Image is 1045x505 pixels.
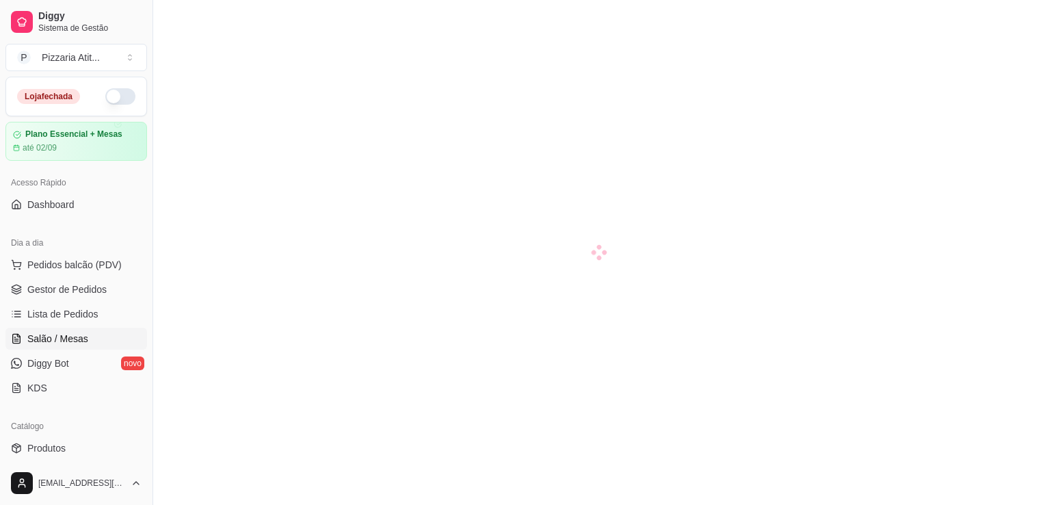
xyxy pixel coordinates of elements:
button: [EMAIL_ADDRESS][DOMAIN_NAME] [5,467,147,500]
div: Acesso Rápido [5,172,147,194]
span: Diggy Bot [27,357,69,370]
a: Salão / Mesas [5,328,147,350]
a: DiggySistema de Gestão [5,5,147,38]
a: Lista de Pedidos [5,303,147,325]
div: Loja fechada [17,89,80,104]
a: Produtos [5,437,147,459]
a: Gestor de Pedidos [5,279,147,300]
span: Salão / Mesas [27,332,88,346]
span: Pedidos balcão (PDV) [27,258,122,272]
span: KDS [27,381,47,395]
button: Pedidos balcão (PDV) [5,254,147,276]
a: Diggy Botnovo [5,352,147,374]
span: Diggy [38,10,142,23]
div: Dia a dia [5,232,147,254]
button: Select a team [5,44,147,71]
a: KDS [5,377,147,399]
span: [EMAIL_ADDRESS][DOMAIN_NAME] [38,478,125,489]
div: Catálogo [5,415,147,437]
a: Dashboard [5,194,147,216]
span: Produtos [27,441,66,455]
article: até 02/09 [23,142,57,153]
span: Sistema de Gestão [38,23,142,34]
span: Lista de Pedidos [27,307,98,321]
div: Pizzaria Atit ... [42,51,100,64]
span: Dashboard [27,198,75,211]
article: Plano Essencial + Mesas [25,129,122,140]
button: Alterar Status [105,88,135,105]
span: Gestor de Pedidos [27,283,107,296]
span: P [17,51,31,64]
a: Plano Essencial + Mesasaté 02/09 [5,122,147,161]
